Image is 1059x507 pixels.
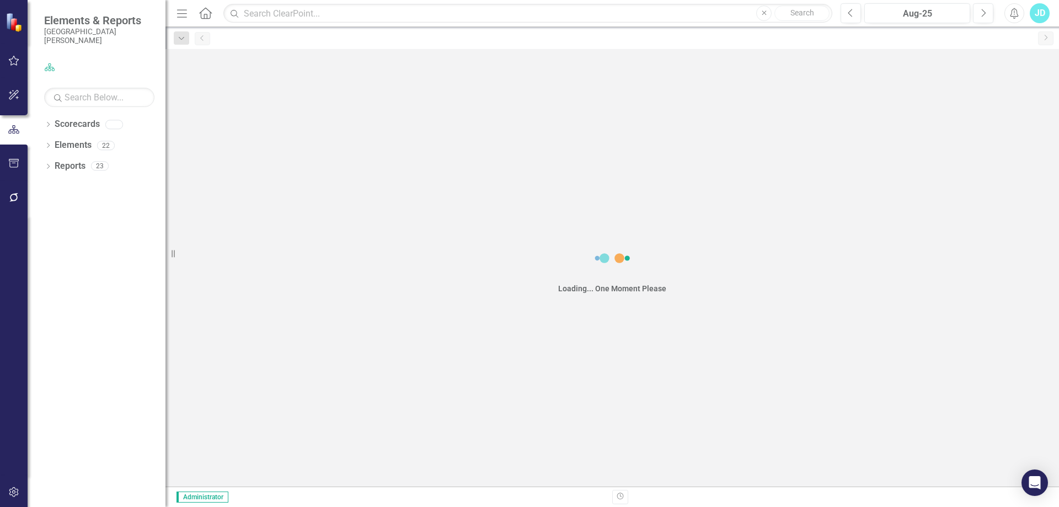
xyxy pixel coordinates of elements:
button: JD [1030,3,1050,23]
div: Loading... One Moment Please [558,283,666,294]
span: Elements & Reports [44,14,154,27]
a: Reports [55,160,85,173]
div: 22 [97,141,115,150]
button: Search [774,6,830,21]
div: Aug-25 [868,7,966,20]
button: Aug-25 [864,3,970,23]
img: ClearPoint Strategy [6,12,25,32]
div: 23 [91,162,109,171]
a: Scorecards [55,118,100,131]
a: Elements [55,139,92,152]
span: Administrator [176,492,228,503]
span: Search [790,8,814,17]
div: Open Intercom Messenger [1021,469,1048,496]
small: [GEOGRAPHIC_DATA][PERSON_NAME] [44,27,154,45]
input: Search ClearPoint... [223,4,832,23]
input: Search Below... [44,88,154,107]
